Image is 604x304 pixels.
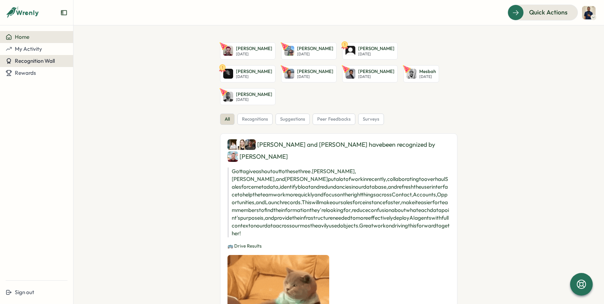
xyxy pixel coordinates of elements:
[15,289,34,296] span: Sign out
[227,151,238,162] img: Bob Orlando
[508,5,578,20] button: Quick Actions
[220,65,276,83] a: 1Fran Martinez[PERSON_NAME][DATE]
[245,139,256,150] img: Tomas Williams
[529,8,568,17] span: Quick Actions
[297,45,333,52] p: [PERSON_NAME]
[345,46,355,56] img: Andrey Rodriguez
[317,116,351,122] span: peer feedbacks
[227,243,450,249] p: 🚌 Drive Results
[242,116,268,122] span: recognitions
[236,45,272,52] p: [PERSON_NAME]
[363,116,379,122] span: surveys
[223,92,233,102] img: Adam Sandstrom
[236,97,272,102] p: [DATE]
[297,52,333,56] p: [DATE]
[236,139,247,150] img: Sarah McCurrach
[280,116,305,122] span: suggestions
[15,69,36,76] span: Rewards
[236,52,272,56] p: [DATE]
[407,69,416,79] img: Mesbah
[403,65,439,83] a: MesbahMesbah[DATE]
[281,42,337,60] a: Ryan Powell[PERSON_NAME][DATE]
[419,68,436,75] p: Mesbah
[284,46,294,56] img: Ryan Powell
[225,116,230,122] span: all
[358,45,395,52] p: [PERSON_NAME]
[297,74,333,79] p: [DATE]
[15,34,29,40] span: Home
[227,168,450,237] p: Gotta give a shout out to these three. [PERSON_NAME], [PERSON_NAME], and [PERSON_NAME] put a lot ...
[582,6,596,19] img: Joe Panganiban
[281,65,337,83] a: Jerome Mayaud[PERSON_NAME][DATE]
[419,74,436,79] p: [DATE]
[284,69,294,79] img: Jerome Mayaud
[358,74,395,79] p: [DATE]
[220,88,276,105] a: Adam Sandstrom[PERSON_NAME][DATE]
[342,42,398,60] a: 1Andrey Rodriguez[PERSON_NAME][DATE]
[223,46,233,56] img: Bryce McLachlan
[227,139,238,150] img: Garrett Leong
[236,68,272,75] p: [PERSON_NAME]
[236,91,272,98] p: [PERSON_NAME]
[227,151,288,162] div: [PERSON_NAME]
[15,57,55,64] span: Recognition Wall
[297,68,333,75] p: [PERSON_NAME]
[227,139,450,162] div: [PERSON_NAME] and [PERSON_NAME] have been recognized by
[358,52,395,56] p: [DATE]
[222,65,223,69] text: 1
[223,69,233,79] img: Fran Martinez
[220,42,276,60] a: Bryce McLachlan[PERSON_NAME][DATE]
[342,65,398,83] a: Vishal Reddy[PERSON_NAME][DATE]
[345,69,355,79] img: Vishal Reddy
[236,74,272,79] p: [DATE]
[358,68,395,75] p: [PERSON_NAME]
[344,42,345,47] text: 1
[60,9,67,16] button: Expand sidebar
[15,45,42,52] span: My Activity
